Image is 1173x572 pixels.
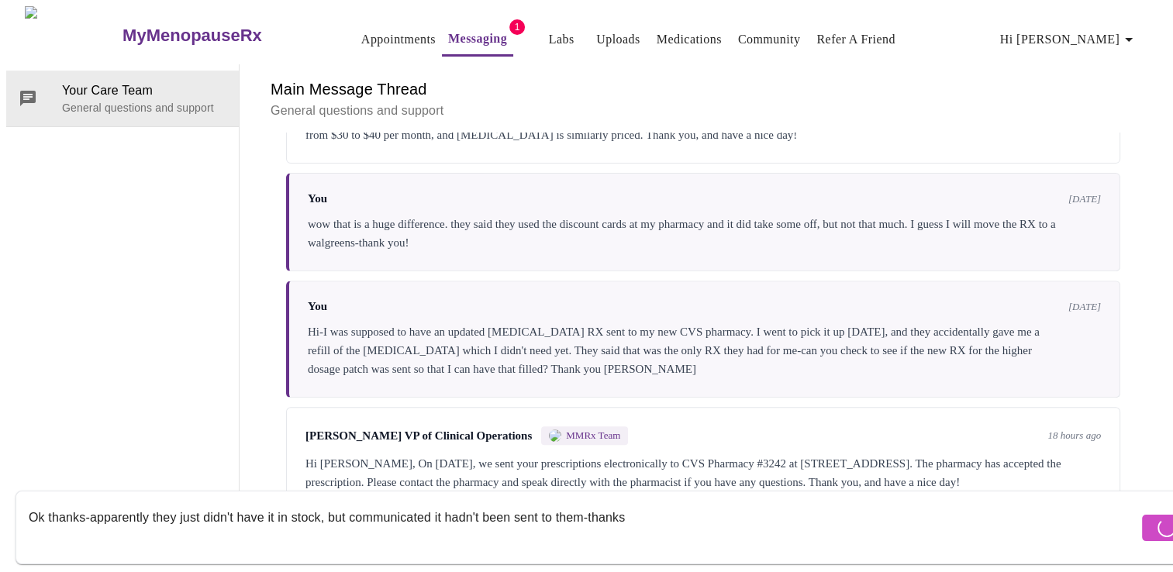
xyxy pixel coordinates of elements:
button: Messaging [442,23,513,57]
span: [DATE] [1068,193,1101,205]
a: Appointments [361,29,436,50]
button: Labs [536,24,586,55]
button: Hi [PERSON_NAME] [994,24,1144,55]
div: Hi [PERSON_NAME], On [DATE], we sent your prescriptions electronically to CVS Pharmacy #3242 at [... [305,454,1101,491]
a: Uploads [596,29,640,50]
div: Your Care TeamGeneral questions and support [6,71,239,126]
span: 18 hours ago [1047,429,1101,442]
textarea: Send a message about your appointment [29,502,1138,552]
a: Community [738,29,801,50]
span: [DATE] [1068,301,1101,313]
a: Messaging [448,28,507,50]
span: [PERSON_NAME] VP of Clinical Operations [305,429,532,443]
h3: MyMenopauseRx [122,26,262,46]
p: General questions and support [62,100,226,115]
div: wow that is a huge difference. they said they used the discount cards at my pharmacy and it did t... [308,215,1101,252]
button: Appointments [355,24,442,55]
a: Medications [657,29,722,50]
h6: Main Message Thread [271,77,1136,102]
img: MyMenopauseRx Logo [25,6,121,64]
span: You [308,300,327,313]
p: General questions and support [271,102,1136,120]
span: MMRx Team [566,429,620,442]
img: MMRX [549,429,561,442]
a: MyMenopauseRx [121,9,324,63]
span: Your Care Team [62,81,226,100]
button: Medications [650,24,728,55]
button: Uploads [590,24,647,55]
a: Refer a Friend [816,29,895,50]
button: Refer a Friend [810,24,902,55]
span: You [308,192,327,205]
button: Community [732,24,807,55]
span: Hi [PERSON_NAME] [1000,29,1138,50]
div: Hi-I was supposed to have an updated [MEDICAL_DATA] RX sent to my new CVS pharmacy. I went to pic... [308,322,1101,378]
a: Labs [549,29,574,50]
span: 1 [509,19,525,35]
